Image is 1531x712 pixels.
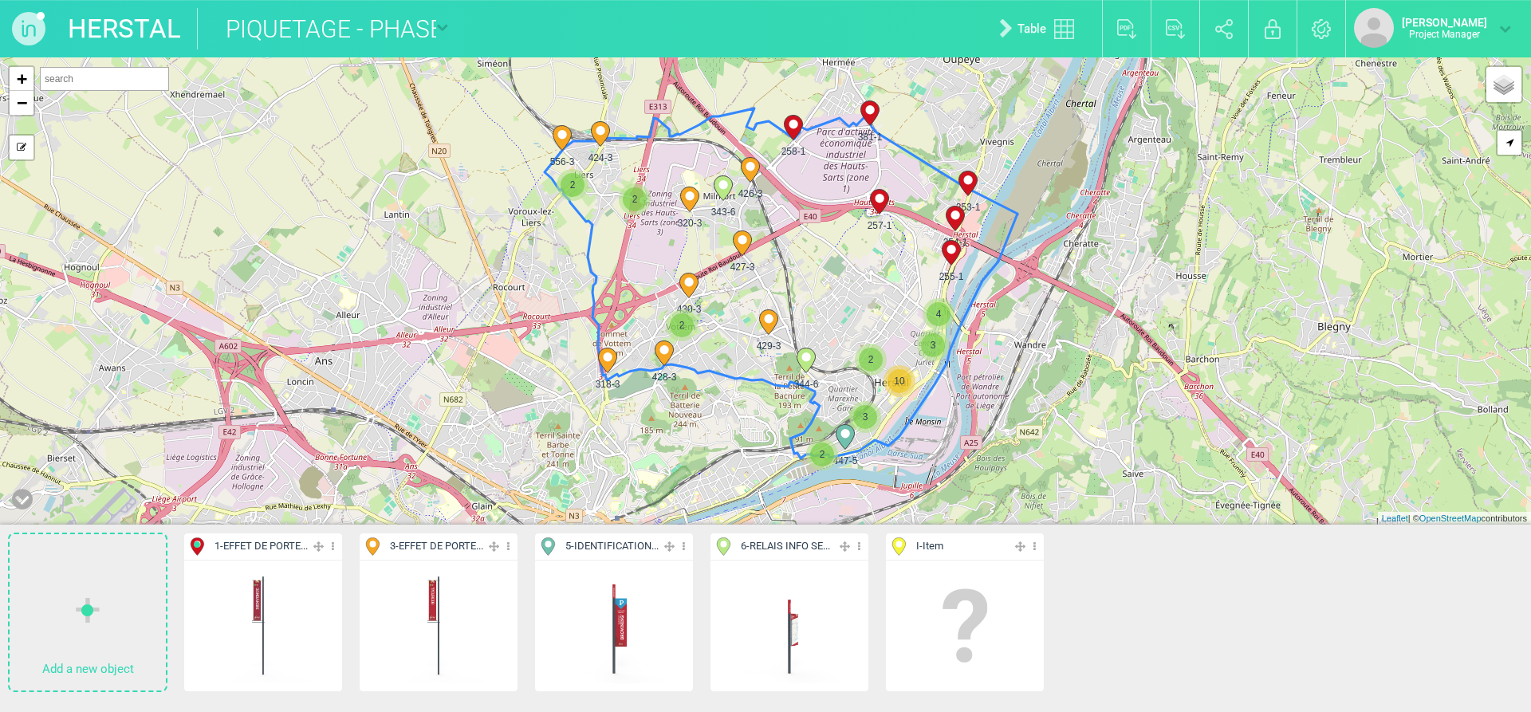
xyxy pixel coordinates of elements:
span: 381-1 [849,130,891,144]
span: 1 - EFFET DE PORTE... [214,539,308,554]
span: 430-3 [668,302,710,317]
span: 344-6 [785,377,827,391]
span: 2 [623,187,647,211]
span: 3 - EFFET DE PORTE... [390,539,483,554]
span: 343-6 [703,205,744,219]
span: 427-3 [722,260,763,274]
span: 5 - IDENTIFICATION... [565,539,659,554]
img: 102135907661.png [730,567,848,685]
img: 101554879593.png [380,567,498,685]
span: 257-1 [859,218,900,233]
a: OpenStreetMap [1419,513,1482,523]
img: 101615152548.png [204,567,322,685]
span: 447-5 [825,454,866,468]
p: Add a new object [10,657,166,682]
span: 428-3 [643,370,685,384]
span: 10 [888,369,911,393]
span: 426-3 [730,187,771,201]
span: 424-3 [580,151,621,165]
input: search [40,67,169,91]
img: share.svg [1215,19,1234,39]
a: Zoom out [10,91,33,115]
span: 3 [853,405,877,429]
span: 429-3 [748,339,789,353]
a: Add a new object [10,534,166,690]
span: 4 [927,302,950,326]
span: 255-1 [931,269,972,284]
img: locked.svg [1265,19,1281,39]
span: 3 [921,333,945,357]
span: 6 - RELAIS INFO SE... [741,539,830,554]
span: 556-3 [541,155,583,169]
span: 320-3 [669,216,710,230]
img: settings.svg [1312,19,1332,39]
img: default_avatar.png [1354,8,1394,48]
img: export_csv.svg [1166,19,1186,39]
span: 2 [670,313,694,337]
span: 258-1 [773,144,814,159]
span: 253-1 [947,200,989,214]
span: 2 [810,443,834,466]
a: Leaflet [1382,513,1408,523]
span: 2 [859,348,883,372]
span: 254-1 [935,235,976,250]
img: export_pdf.svg [1117,19,1137,39]
img: empty.png [906,567,1024,685]
img: tableau.svg [1054,19,1074,39]
span: 318-3 [587,377,628,391]
div: | © contributors [1378,512,1531,525]
img: 101727230403.png [555,567,673,685]
span: I - Item [916,539,943,554]
a: Layers [1486,67,1521,102]
a: [PERSON_NAME]Project Manager [1354,8,1511,48]
strong: [PERSON_NAME] [1402,16,1487,29]
a: HERSTAL [68,8,181,49]
a: Table [987,3,1094,54]
span: 2 [561,173,584,197]
p: Project Manager [1402,29,1487,40]
a: Zoom in [10,67,33,91]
